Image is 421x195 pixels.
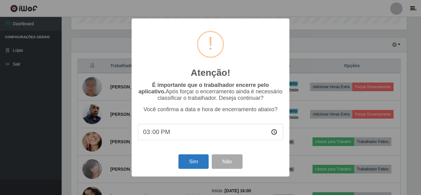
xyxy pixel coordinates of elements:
[191,67,230,78] h2: Atenção!
[178,154,208,169] button: Sim
[138,106,283,113] p: Você confirma a data e hora de encerramento abaixo?
[212,154,242,169] button: Não
[138,82,283,101] p: Após forçar o encerramento ainda é necessário classificar o trabalhador. Deseja continuar?
[138,82,269,95] b: É importante que o trabalhador encerre pelo aplicativo.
